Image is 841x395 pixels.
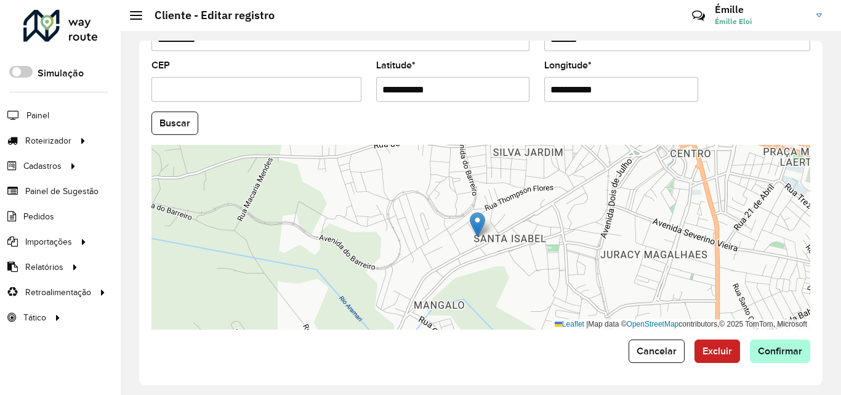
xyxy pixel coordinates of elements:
[702,346,732,356] span: Excluir
[637,346,677,356] span: Cancelar
[25,261,63,274] span: Relatórios
[23,210,54,223] span: Pedidos
[23,160,62,173] span: Cadastros
[470,212,485,237] img: Marker
[694,340,740,363] button: Excluir
[25,185,99,198] span: Painel de Sugestão
[629,340,685,363] button: Cancelar
[142,9,275,22] h2: Cliente - Editar registro
[544,58,592,73] label: Longitude
[25,134,71,147] span: Roteirizador
[38,66,84,81] label: Simulação
[151,58,170,73] label: CEP
[376,58,416,73] label: Latitude
[715,4,807,15] h3: Émille
[151,112,198,135] button: Buscar
[552,319,810,330] div: Map data © contributors,© 2025 TomTom, Microsoft
[586,320,588,328] span: |
[685,2,712,29] a: Contato Rápido
[758,346,802,356] span: Confirmar
[715,16,807,27] span: Émille Eloi
[627,320,679,328] a: OpenStreetMap
[26,109,49,122] span: Painel
[25,286,91,299] span: Retroalimentação
[555,320,584,328] a: Leaflet
[23,311,46,324] span: Tático
[750,340,810,363] button: Confirmar
[25,235,72,248] span: Importações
